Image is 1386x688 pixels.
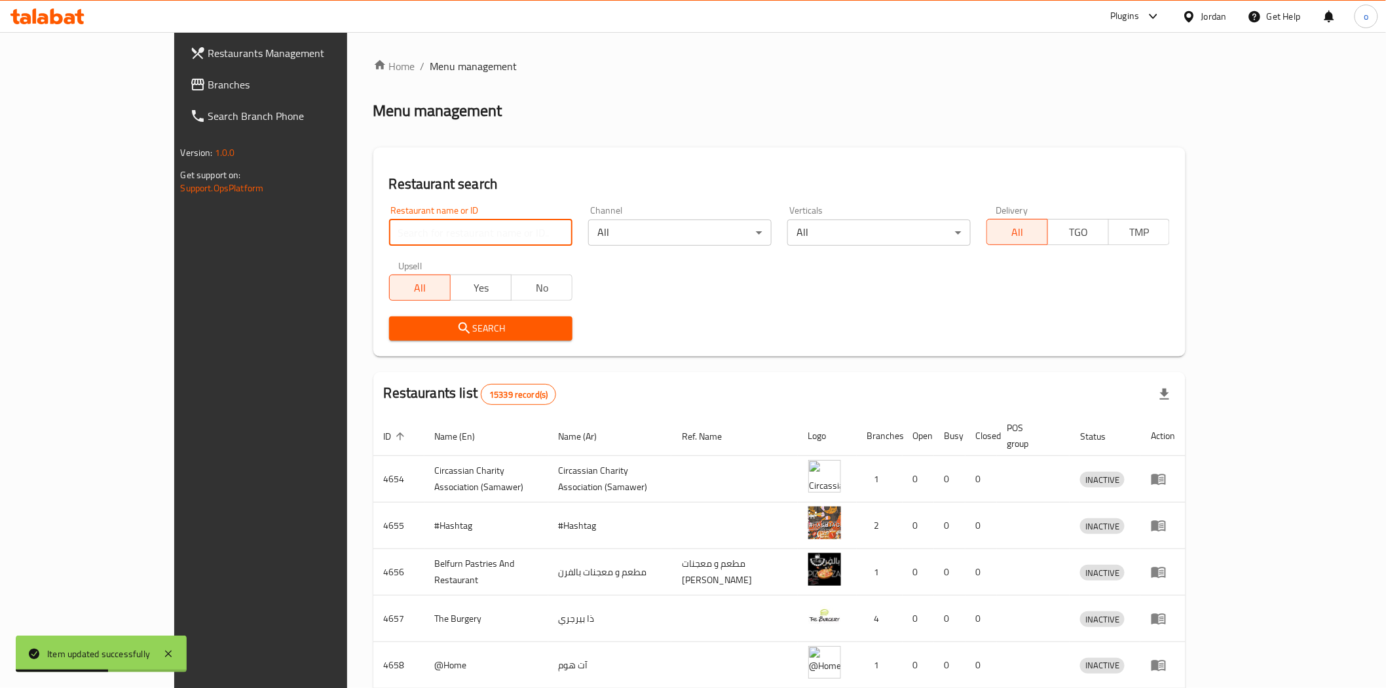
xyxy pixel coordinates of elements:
td: The Burgery [424,596,548,642]
h2: Menu management [373,100,502,121]
td: #Hashtag [548,503,672,549]
li: / [421,58,425,74]
button: TGO [1047,219,1109,245]
button: Search [389,316,572,341]
div: INACTIVE [1080,518,1125,534]
td: ذا بيرجري [548,596,672,642]
label: Delivery [996,206,1028,215]
div: Menu [1151,657,1175,673]
span: TGO [1053,223,1104,242]
td: 0 [965,503,997,549]
img: The Burgery [808,600,841,632]
td: 0 [903,456,934,503]
span: No [517,278,567,297]
td: 0 [965,549,997,596]
th: Open [903,416,934,456]
button: No [511,275,572,301]
span: INACTIVE [1080,612,1125,627]
span: Search [400,320,562,337]
h2: Restaurant search [389,174,1171,194]
span: Search Branch Phone [208,108,395,124]
th: Action [1140,416,1186,456]
div: INACTIVE [1080,658,1125,674]
button: TMP [1108,219,1170,245]
span: 1.0.0 [215,144,235,161]
div: All [588,220,772,246]
img: Belfurn Pastries And Restaurant [808,553,841,586]
td: ​Circassian ​Charity ​Association​ (Samawer) [424,456,548,503]
div: Menu [1151,471,1175,487]
div: Menu [1151,518,1175,533]
span: INACTIVE [1080,565,1125,581]
span: POS group [1007,420,1055,451]
td: 1 [857,456,903,503]
input: Search for restaurant name or ID.. [389,220,572,246]
span: Menu management [430,58,517,74]
td: 1 [857,549,903,596]
td: ​Circassian ​Charity ​Association​ (Samawer) [548,456,672,503]
div: INACTIVE [1080,611,1125,627]
th: Branches [857,416,903,456]
span: ID [384,429,409,444]
span: All [395,278,445,297]
span: 15339 record(s) [481,389,555,401]
span: Get support on: [181,166,241,183]
span: o [1364,9,1368,24]
th: Logo [798,416,857,456]
div: Total records count [481,384,556,405]
span: Restaurants Management [208,45,395,61]
td: 0 [903,549,934,596]
span: Branches [208,77,395,92]
td: مطعم و معجنات بالفرن [548,549,672,596]
td: 0 [965,596,997,642]
span: Status [1080,429,1123,444]
div: INACTIVE [1080,565,1125,581]
div: Item updated successfully [47,647,150,661]
span: INACTIVE [1080,472,1125,487]
span: Yes [456,278,506,297]
td: مطعم و معجنات [PERSON_NAME] [671,549,797,596]
td: 0 [903,503,934,549]
h2: Restaurants list [384,383,557,405]
td: 0 [934,503,965,549]
span: Name (Ar) [559,429,614,444]
label: Upsell [398,261,422,271]
th: Closed [965,416,997,456]
button: All [389,275,451,301]
div: Export file [1149,379,1180,410]
td: 0 [934,456,965,503]
div: INACTIVE [1080,472,1125,487]
td: 4 [857,596,903,642]
a: Branches [179,69,405,100]
span: INACTIVE [1080,519,1125,534]
button: Yes [450,275,512,301]
img: #Hashtag [808,506,841,539]
td: #Hashtag [424,503,548,549]
span: Name (En) [435,429,493,444]
span: Ref. Name [682,429,739,444]
div: All [787,220,971,246]
span: Version: [181,144,213,161]
img: @Home [808,646,841,679]
th: Busy [934,416,965,456]
a: Search Branch Phone [179,100,405,132]
div: Menu [1151,611,1175,626]
button: All [986,219,1048,245]
span: TMP [1114,223,1165,242]
td: 2 [857,503,903,549]
td: 0 [934,596,965,642]
div: Menu [1151,564,1175,580]
td: Belfurn Pastries And Restaurant [424,549,548,596]
span: All [992,223,1043,242]
div: Plugins [1110,9,1139,24]
a: Restaurants Management [179,37,405,69]
a: Support.OpsPlatform [181,180,264,197]
td: 0 [934,549,965,596]
nav: breadcrumb [373,58,1186,74]
div: Jordan [1201,9,1227,24]
img: ​Circassian ​Charity ​Association​ (Samawer) [808,460,841,493]
span: INACTIVE [1080,658,1125,673]
td: 0 [903,596,934,642]
td: 0 [965,456,997,503]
